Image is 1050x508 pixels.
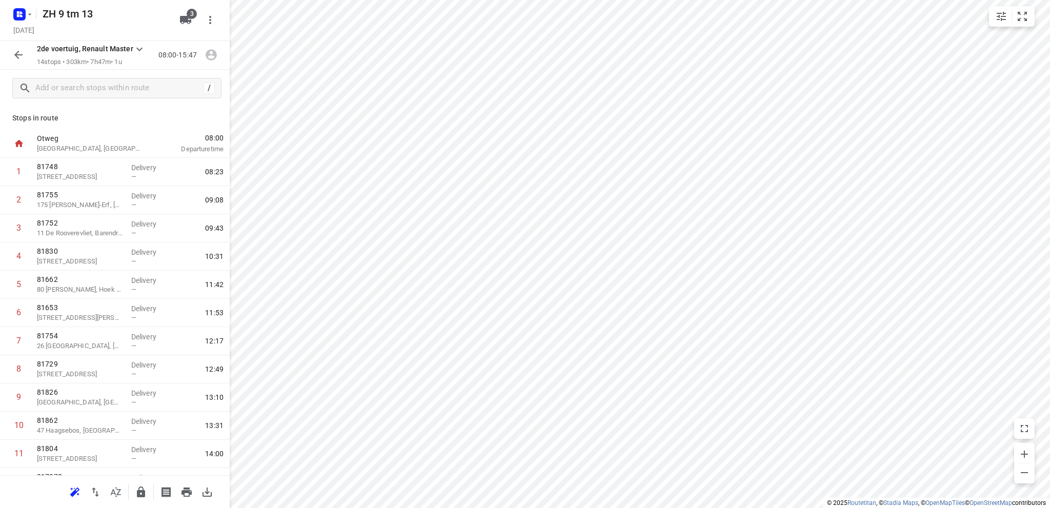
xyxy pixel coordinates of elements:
[205,364,224,374] span: 12:49
[131,229,136,237] span: —
[131,162,169,173] p: Delivery
[156,144,224,154] p: Departure time
[131,275,169,286] p: Delivery
[156,486,176,496] span: Print shipping labels
[16,308,21,317] div: 6
[38,6,171,22] h5: Rename
[131,201,136,209] span: —
[37,472,123,482] p: 817978
[37,415,123,425] p: 81862
[131,257,136,265] span: —
[37,246,123,256] p: 81830
[131,444,169,455] p: Delivery
[158,50,201,60] p: 08:00-15:47
[37,172,123,182] p: 78 Overschiese Dorpsstraat, Rotterdam
[131,332,169,342] p: Delivery
[847,499,876,506] a: Routetitan
[37,57,146,67] p: 14 stops • 303km • 7h47m • 1u
[37,369,123,379] p: [STREET_ADDRESS]
[131,286,136,293] span: —
[35,80,204,96] input: Add or search stops within route
[37,200,123,210] p: 175 Frida Katz-Erf, Dordrecht
[37,397,123,408] p: 302 Koningin Wilhelminalaan, Voorburg
[131,416,169,426] p: Delivery
[204,83,215,94] div: /
[205,392,224,402] span: 13:10
[37,218,123,228] p: 81752
[131,360,169,370] p: Delivery
[16,279,21,289] div: 5
[37,443,123,454] p: 81804
[37,387,123,397] p: 81826
[200,10,220,30] button: More
[37,359,123,369] p: 81729
[85,486,106,496] span: Reverse route
[176,486,197,496] span: Print route
[16,195,21,205] div: 2
[65,486,85,496] span: Reoptimize route
[37,44,133,54] p: 2de voertuig, Renault Master
[205,336,224,346] span: 12:17
[205,167,224,177] span: 08:23
[37,454,123,464] p: 115 Vitruviusstraat, Leiden
[16,223,21,233] div: 3
[37,228,123,238] p: 11 De Rooverevliet, Barendrecht
[205,449,224,459] span: 14:00
[9,24,38,36] h5: Project date
[37,425,123,436] p: 47 Haagsebos, [GEOGRAPHIC_DATA]
[37,331,123,341] p: 81754
[37,341,123,351] p: 26 Verenigd Koninkrijkhof, De Lier
[131,370,136,378] span: —
[131,191,169,201] p: Delivery
[106,486,126,496] span: Sort by time window
[37,144,144,154] p: [GEOGRAPHIC_DATA], [GEOGRAPHIC_DATA]
[175,10,196,30] button: 3
[37,256,123,267] p: 110 Langeweg, Middelharnis
[16,336,21,346] div: 7
[883,499,918,506] a: Stadia Maps
[205,279,224,290] span: 11:42
[37,161,123,172] p: 81748
[187,9,197,19] span: 3
[16,392,21,402] div: 9
[131,303,169,314] p: Delivery
[37,190,123,200] p: 81755
[1012,6,1033,27] button: Fit zoom
[37,274,123,285] p: 81662
[201,50,221,59] span: Assign driver
[827,499,1046,506] li: © 2025 , © , © © contributors
[989,6,1035,27] div: small contained button group
[131,342,136,350] span: —
[37,133,144,144] p: Otweg
[131,219,169,229] p: Delivery
[16,167,21,176] div: 1
[16,251,21,261] div: 4
[205,223,224,233] span: 09:43
[197,486,217,496] span: Download route
[131,314,136,321] span: —
[14,420,24,430] div: 10
[205,308,224,318] span: 11:53
[131,388,169,398] p: Delivery
[131,426,136,434] span: —
[991,6,1012,27] button: Map settings
[131,482,151,502] button: Lock route
[37,285,123,295] p: 80 [PERSON_NAME], Hoek van Holland
[970,499,1012,506] a: OpenStreetMap
[37,313,123,323] p: Mercatorweg 55, Hoek Van Holland
[37,302,123,313] p: 81653
[205,420,224,431] span: 13:31
[14,449,24,458] div: 11
[16,364,21,374] div: 8
[12,113,217,124] p: Stops in route
[131,398,136,406] span: —
[156,133,224,143] span: 08:00
[131,173,136,180] span: —
[131,247,169,257] p: Delivery
[205,251,224,261] span: 10:31
[205,195,224,205] span: 09:08
[131,455,136,462] span: —
[131,473,169,483] p: Delivery
[925,499,965,506] a: OpenMapTiles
